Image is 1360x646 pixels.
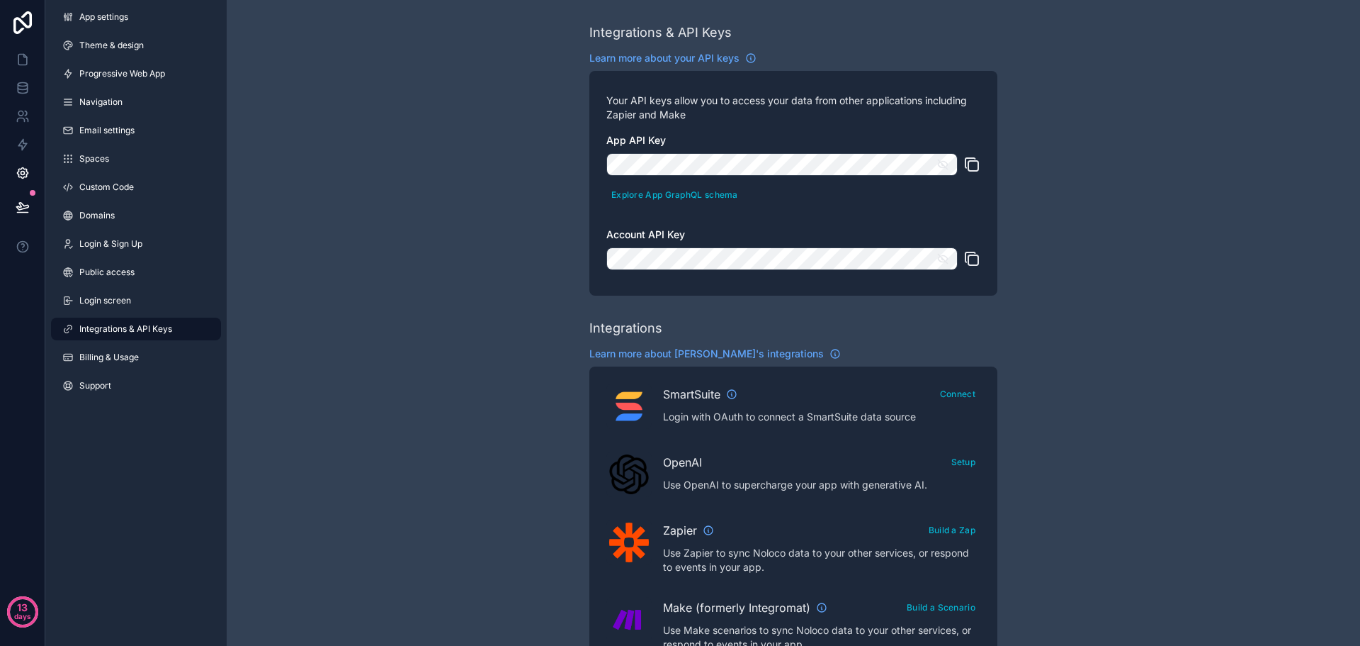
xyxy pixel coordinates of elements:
p: Login with OAuth to connect a SmartSuite data source [663,410,980,424]
span: Theme & design [79,40,144,51]
span: App settings [79,11,128,23]
a: Login & Sign Up [51,233,221,255]
span: Support [79,380,111,391]
img: Zapier [609,523,649,562]
span: Account API Key [606,228,685,240]
button: Explore App GraphQL schema [606,184,743,205]
div: Integrations [589,318,662,338]
a: Build a Scenario [902,599,980,613]
span: Progressive Web App [79,68,165,79]
span: Learn more about your API keys [589,51,739,65]
a: Integrations & API Keys [51,318,221,340]
a: Connect [935,386,980,400]
a: Explore App GraphQL schema [606,186,743,201]
button: Setup [946,452,981,472]
p: days [14,606,31,626]
a: Custom Code [51,176,221,199]
span: Make (formerly Integromat) [663,599,810,616]
p: 13 [17,601,28,615]
span: Zapier [663,522,697,539]
a: Theme & design [51,34,221,57]
a: Domains [51,204,221,227]
button: Build a Scenario [902,597,980,618]
span: Integrations & API Keys [79,323,172,335]
span: SmartSuite [663,386,720,403]
span: App API Key [606,134,666,146]
span: Learn more about [PERSON_NAME]'s integrations [589,347,824,361]
a: Navigation [51,91,221,113]
button: Build a Zap [924,520,980,540]
a: Login screen [51,289,221,312]
span: Navigation [79,96,123,108]
p: Use OpenAI to supercharge your app with generative AI. [663,478,980,492]
a: Progressive Web App [51,62,221,85]
span: Email settings [79,125,135,136]
a: Spaces [51,147,221,170]
a: Email settings [51,119,221,142]
button: Connect [935,384,980,404]
a: Learn more about [PERSON_NAME]'s integrations [589,347,841,361]
span: Login & Sign Up [79,238,142,250]
a: Build a Zap [924,522,980,536]
span: Spaces [79,153,109,165]
p: Your API keys allow you to access your data from other applications including Zapier and Make [606,94,980,122]
a: Public access [51,261,221,284]
span: Billing & Usage [79,352,139,363]
p: Use Zapier to sync Noloco data to your other services, or respond to events in your app. [663,546,980,574]
img: SmartSuite [609,386,649,426]
span: Domains [79,210,115,221]
span: Custom Code [79,182,134,193]
div: Integrations & API Keys [589,23,732,43]
a: Support [51,374,221,397]
img: Make (formerly Integromat) [609,600,649,640]
span: OpenAI [663,454,702,471]
a: Learn more about your API keys [589,51,756,65]
span: Public access [79,267,135,278]
a: App settings [51,6,221,28]
a: Billing & Usage [51,346,221,369]
a: Setup [946,454,981,468]
span: Login screen [79,295,131,306]
img: OpenAI [609,455,649,494]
